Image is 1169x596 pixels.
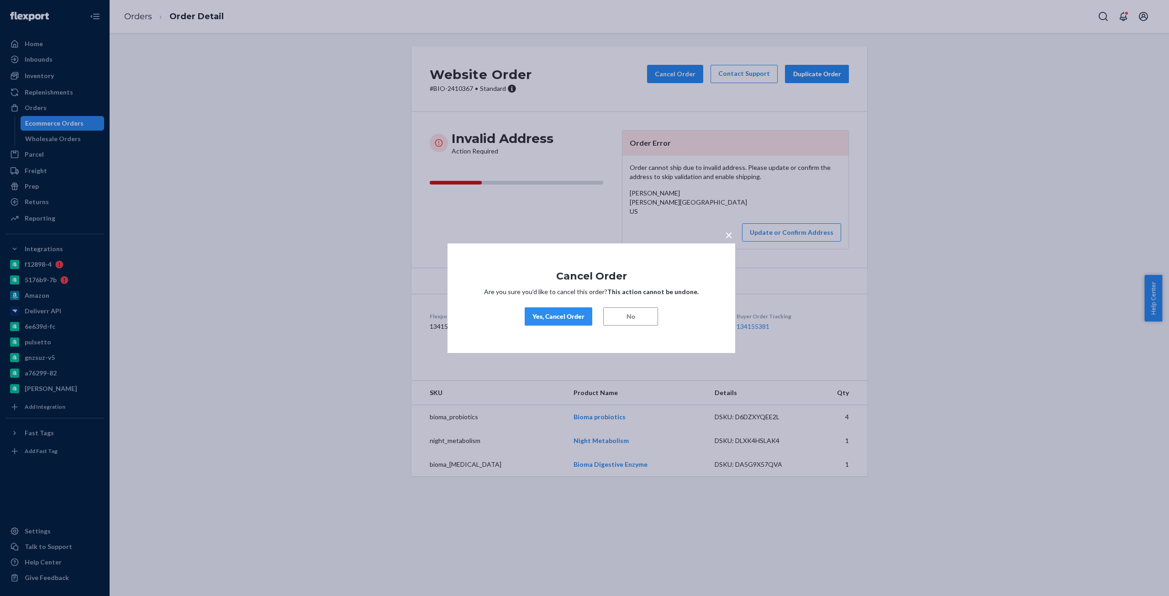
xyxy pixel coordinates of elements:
h1: Cancel Order [475,270,708,281]
button: No [603,307,658,326]
strong: This action cannot be undone. [607,288,699,295]
span: × [725,227,732,242]
button: Yes, Cancel Order [525,307,592,326]
p: Are you sure you’d like to cancel this order? [475,287,708,296]
div: Yes, Cancel Order [532,312,584,321]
